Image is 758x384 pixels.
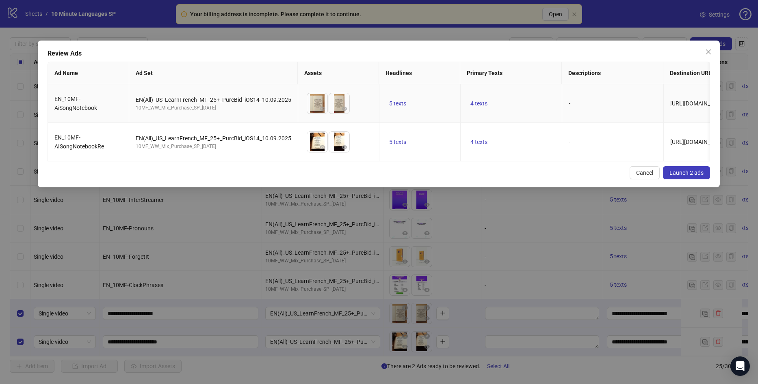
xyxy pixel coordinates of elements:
[470,139,487,145] span: 4 texts
[340,142,349,152] button: Preview
[386,99,409,108] button: 5 texts
[48,62,129,84] th: Ad Name
[562,62,663,84] th: Descriptions
[630,166,660,179] button: Cancel
[670,169,704,176] span: Launch 2 ads
[460,62,562,84] th: Primary Texts
[386,137,409,147] button: 5 texts
[318,104,327,114] button: Preview
[467,137,491,147] button: 4 texts
[54,96,97,111] span: EN_10MF-AiSongNotebook
[702,45,715,58] button: Close
[670,139,728,145] span: [URL][DOMAIN_NAME]
[706,49,712,55] span: close
[470,100,487,107] span: 4 texts
[389,139,406,145] span: 5 texts
[340,104,349,114] button: Preview
[329,93,349,114] img: Asset 2
[318,142,327,152] button: Preview
[54,134,104,150] span: EN_10MF-AISongNotebookRe
[48,49,710,58] div: Review Ads
[663,166,710,179] button: Launch 2 ads
[298,62,379,84] th: Assets
[379,62,460,84] th: Headlines
[730,356,750,376] div: Open Intercom Messenger
[136,95,291,104] div: EN(All)_US_LearnFrench_MF_25+_PurcBid_iOS14_10.09.2025
[136,143,291,150] div: 10MF_WW_Mix_Purchase_SP_[DATE]
[136,134,291,143] div: EN(All)_US_LearnFrench_MF_25+_PurcBid_iOS14_10.09.2025
[342,106,347,112] span: eye
[670,100,728,107] span: [URL][DOMAIN_NAME]
[637,169,654,176] span: Cancel
[136,104,291,112] div: 10MF_WW_Mix_Purchase_SP_[DATE]
[320,106,325,112] span: eye
[342,144,347,150] span: eye
[320,144,325,150] span: eye
[569,100,570,107] span: -
[329,132,349,152] img: Asset 2
[307,93,327,114] img: Asset 1
[467,99,491,108] button: 4 texts
[307,132,327,152] img: Asset 1
[129,62,298,84] th: Ad Set
[389,100,406,107] span: 5 texts
[569,139,570,145] span: -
